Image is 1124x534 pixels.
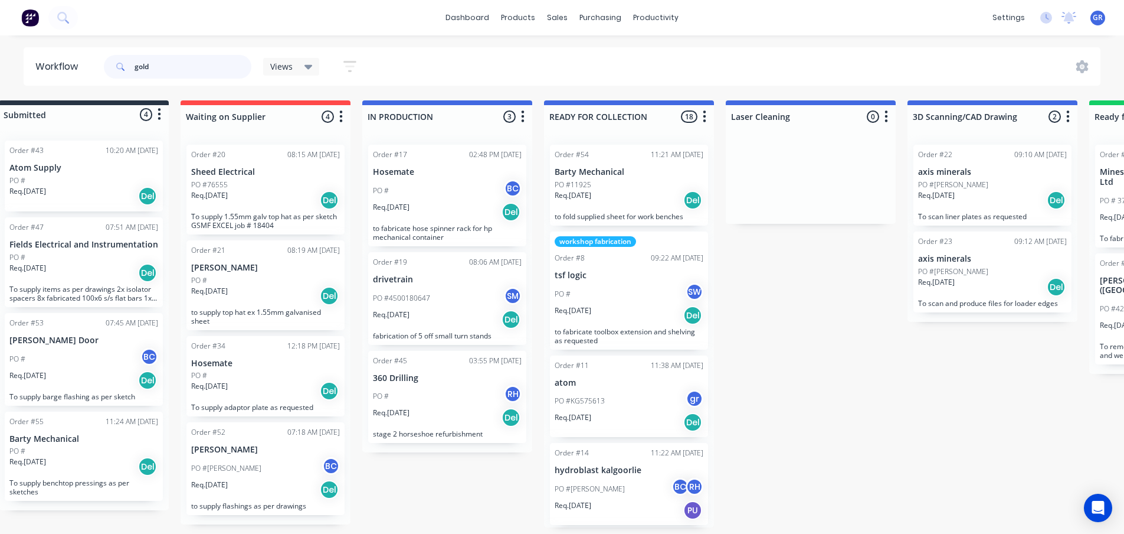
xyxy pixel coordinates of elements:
div: Order #22 [918,149,952,160]
p: PO #76555 [191,180,228,190]
div: Order #54 [555,149,589,160]
p: to supply flashings as per drawings [191,502,340,510]
p: Req. [DATE] [191,480,228,490]
p: To supply barge flashing as per sketch [9,392,158,401]
div: 12:18 PM [DATE] [287,341,340,351]
div: Order #20 [191,149,225,160]
div: 08:15 AM [DATE] [287,149,340,160]
div: Order #1908:06 AM [DATE]drivetrainPO #4500180647SMReq.[DATE]Delfabrication of 5 off small turn st... [368,252,526,345]
p: To supply benchtop pressings as per sketches [9,478,158,496]
div: Del [683,191,702,210]
div: Order #55 [9,416,44,427]
div: Del [138,457,157,476]
div: Order #2309:12 AM [DATE]axis mineralsPO #[PERSON_NAME]Req.[DATE]DelTo scan and produce files for ... [913,232,1071,312]
div: Order #5207:18 AM [DATE][PERSON_NAME]PO #[PERSON_NAME]BCReq.[DATE]Delto supply flashings as per d... [186,422,345,515]
div: 07:51 AM [DATE] [106,222,158,233]
p: Barty Mechanical [9,434,158,444]
div: Open Intercom Messenger [1084,494,1112,522]
div: BC [671,478,689,496]
div: Order #8 [555,253,585,263]
div: Del [138,187,157,206]
p: Hosemate [373,167,522,177]
p: Req. [DATE] [9,457,46,467]
a: dashboard [440,9,495,27]
p: [PERSON_NAME] Door [9,336,158,346]
p: Req. [DATE] [918,190,955,201]
p: To supply 1.55mm galv top hat as per sketch GSMF EXCEL job # 18404 [191,212,340,230]
div: purchasing [574,9,627,27]
div: Order #52 [191,427,225,438]
span: GR [1093,12,1103,23]
div: Order #21 [191,245,225,256]
div: sales [541,9,574,27]
p: Req. [DATE] [373,310,409,320]
p: To supply adaptor plate as requested [191,403,340,412]
div: Order #5307:45 AM [DATE][PERSON_NAME] DoorPO #BCReq.[DATE]DelTo supply barge flashing as per sketch [5,313,163,406]
div: Del [138,263,157,282]
div: gr [686,390,703,408]
div: Del [320,382,339,400]
div: Del [320,286,339,305]
div: Del [502,203,520,222]
div: Del [1047,278,1066,297]
p: Req. [DATE] [918,277,955,288]
p: Hosemate [191,359,340,369]
p: Req. [DATE] [191,286,228,297]
div: 11:24 AM [DATE] [106,416,158,427]
div: Order #53 [9,318,44,328]
p: Req. [DATE] [373,202,409,213]
p: Atom Supply [9,163,158,173]
div: Del [320,191,339,210]
p: to supply top hat ex 1.55mm galvanised sheet [191,308,340,325]
div: workshop fabricationOrder #809:22 AM [DATE]tsf logicPO #SWReq.[DATE]Delto fabricate toolbox exten... [550,232,708,350]
p: stage 2 horseshoe refurbishment [373,429,522,438]
div: 03:55 PM [DATE] [469,356,522,366]
div: 07:45 AM [DATE] [106,318,158,328]
div: 10:20 AM [DATE] [106,145,158,156]
div: Order #1702:48 PM [DATE]HosematePO #BCReq.[DATE]Delto fabricate hose spinner rack for hp mechanic... [368,145,526,246]
p: PO # [9,446,25,457]
div: Del [502,408,520,427]
span: Views [270,60,293,73]
div: Del [320,480,339,499]
div: Order #14 [555,448,589,458]
div: Order #45 [373,356,407,366]
p: PO #[PERSON_NAME] [191,463,261,474]
div: Del [1047,191,1066,210]
p: PO #4500180647 [373,293,430,304]
div: SM [504,287,522,305]
div: Order #17 [373,149,407,160]
div: Del [683,413,702,432]
div: Order #4503:55 PM [DATE]360 DrillingPO #RHReq.[DATE]Delstage 2 horseshoe refurbishment [368,351,526,444]
div: Del [138,371,157,390]
p: Fields Electrical and Instrumentation [9,240,158,250]
div: 11:22 AM [DATE] [651,448,703,458]
p: PO # [373,391,389,402]
div: 08:19 AM [DATE] [287,245,340,256]
div: SW [686,283,703,301]
p: Req. [DATE] [9,370,46,381]
p: axis minerals [918,167,1067,177]
div: Order #5411:21 AM [DATE]Barty MechanicalPO #11925Req.[DATE]Delto fold supplied sheet for work ben... [550,145,708,226]
p: [PERSON_NAME] [191,445,340,455]
p: PO # [373,185,389,196]
div: RH [686,478,703,496]
div: RH [504,385,522,403]
p: PO #[PERSON_NAME] [918,180,988,190]
p: Req. [DATE] [191,190,228,201]
p: Sheed Electrical [191,167,340,177]
p: To supply items as per drawings 2x isolator spacers 8x fabricated 100x6 s/s flat bars 1x sub 6 fo... [9,285,158,302]
p: Req. [DATE] [9,263,46,273]
div: Order #4310:20 AM [DATE]Atom SupplyPO #Req.[DATE]Del [5,141,163,211]
p: Req. [DATE] [9,186,46,197]
div: Order #2209:10 AM [DATE]axis mineralsPO #[PERSON_NAME]Req.[DATE]DelTo scan liner plates as requested [913,145,1071,226]
div: Order #19 [373,257,407,268]
div: Order #1111:38 AM [DATE]atomPO #KG575613grReq.[DATE]Del [550,356,708,438]
div: Order #34 [191,341,225,351]
div: BC [504,180,522,197]
p: PO # [9,354,25,364]
div: settings [987,9,1031,27]
p: To scan and produce files for loader edges [918,299,1067,308]
p: axis minerals [918,254,1067,264]
div: 09:10 AM [DATE] [1014,149,1067,160]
